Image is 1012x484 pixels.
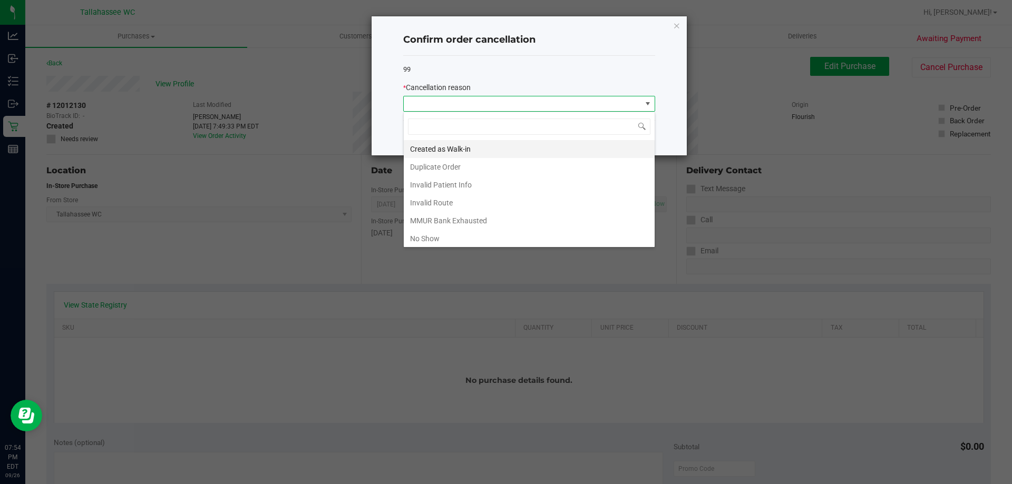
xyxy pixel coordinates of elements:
h4: Confirm order cancellation [403,33,655,47]
iframe: Resource center [11,400,42,431]
li: Created as Walk-in [404,140,655,158]
li: Invalid Patient Info [404,176,655,194]
li: Invalid Route [404,194,655,212]
span: 99 [403,65,411,73]
li: No Show [404,230,655,248]
button: Close [673,19,680,32]
li: Duplicate Order [404,158,655,176]
li: MMUR Bank Exhausted [404,212,655,230]
span: Cancellation reason [406,83,471,92]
